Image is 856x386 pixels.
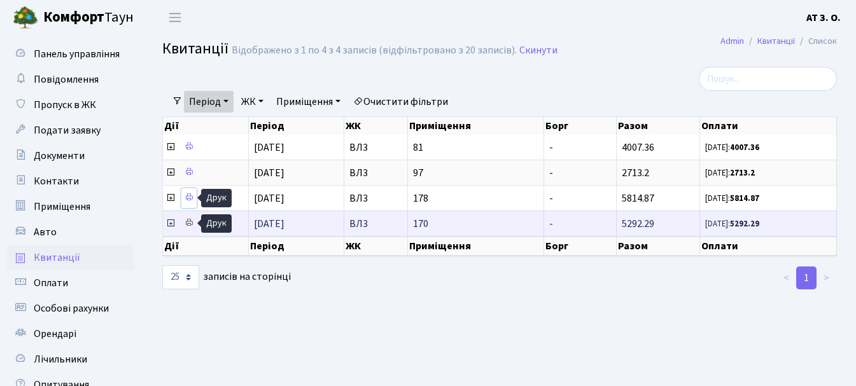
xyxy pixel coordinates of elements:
span: ВЛ3 [349,142,402,153]
a: Документи [6,143,134,169]
a: Приміщення [271,91,346,113]
span: 178 [413,193,538,203]
span: Приміщення [34,200,90,214]
th: Приміщення [408,117,544,135]
span: [DATE] [254,191,284,205]
small: [DATE]: [705,193,759,204]
div: Друк [201,214,232,233]
a: Авто [6,219,134,245]
th: Період [249,237,344,256]
th: Дії [163,117,249,135]
span: - [549,217,553,231]
th: Разом [617,237,700,256]
span: Таун [43,7,134,29]
span: Орендарі [34,327,76,341]
th: Разом [617,117,700,135]
span: 97 [413,168,538,178]
span: ВЛ3 [349,219,402,229]
th: ЖК [344,117,408,135]
b: 4007.36 [730,142,759,153]
a: Admin [720,34,744,48]
a: Період [184,91,234,113]
select: записів на сторінці [162,265,199,289]
span: 5814.87 [622,191,654,205]
th: Оплати [700,117,837,135]
span: Повідомлення [34,72,99,86]
a: Квитанції [6,245,134,270]
span: 5292.29 [622,217,654,231]
a: Особові рахунки [6,296,134,321]
a: Лічильники [6,347,134,372]
span: ВЛ3 [349,193,402,203]
span: Панель управління [34,47,120,61]
th: Оплати [700,237,837,256]
a: Панель управління [6,41,134,67]
input: Пошук... [699,67,837,91]
span: [DATE] [254,141,284,155]
div: Друк [201,189,232,207]
small: [DATE]: [705,167,755,179]
th: Дії [163,237,249,256]
span: - [549,141,553,155]
a: Квитанції [757,34,795,48]
a: АТ З. О. [806,10,841,25]
span: Авто [34,225,57,239]
th: Приміщення [408,237,544,256]
span: 170 [413,219,538,229]
a: Повідомлення [6,67,134,92]
span: Документи [34,149,85,163]
b: 5292.29 [730,218,759,230]
span: 2713.2 [622,166,649,180]
span: Лічильники [34,352,87,366]
span: Пропуск в ЖК [34,98,96,112]
span: Оплати [34,276,68,290]
th: ЖК [344,237,408,256]
span: [DATE] [254,217,284,231]
label: записів на сторінці [162,265,291,289]
th: Борг [544,237,617,256]
li: Список [795,34,837,48]
th: Борг [544,117,617,135]
b: АТ З. О. [806,11,841,25]
a: Приміщення [6,194,134,219]
b: 2713.2 [730,167,755,179]
a: Оплати [6,270,134,296]
small: [DATE]: [705,142,759,153]
span: Контакти [34,174,79,188]
th: Період [249,117,344,135]
a: Контакти [6,169,134,194]
span: 81 [413,142,538,153]
span: Квитанції [34,251,80,265]
a: ЖК [236,91,269,113]
span: - [549,191,553,205]
img: logo.png [13,5,38,31]
span: Квитанції [162,38,228,60]
a: Скинути [519,45,558,57]
span: - [549,166,553,180]
b: 5814.87 [730,193,759,204]
span: Подати заявку [34,123,101,137]
span: 4007.36 [622,141,654,155]
button: Переключити навігацію [159,7,191,28]
span: Особові рахунки [34,301,109,315]
b: Комфорт [43,7,104,27]
a: 1 [796,266,817,289]
a: Подати заявку [6,118,134,143]
span: ВЛ3 [349,168,402,178]
nav: breadcrumb [701,28,856,55]
a: Пропуск в ЖК [6,92,134,118]
small: [DATE]: [705,218,759,230]
a: Очистити фільтри [348,91,453,113]
span: [DATE] [254,166,284,180]
a: Орендарі [6,321,134,347]
div: Відображено з 1 по 4 з 4 записів (відфільтровано з 20 записів). [232,45,517,57]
